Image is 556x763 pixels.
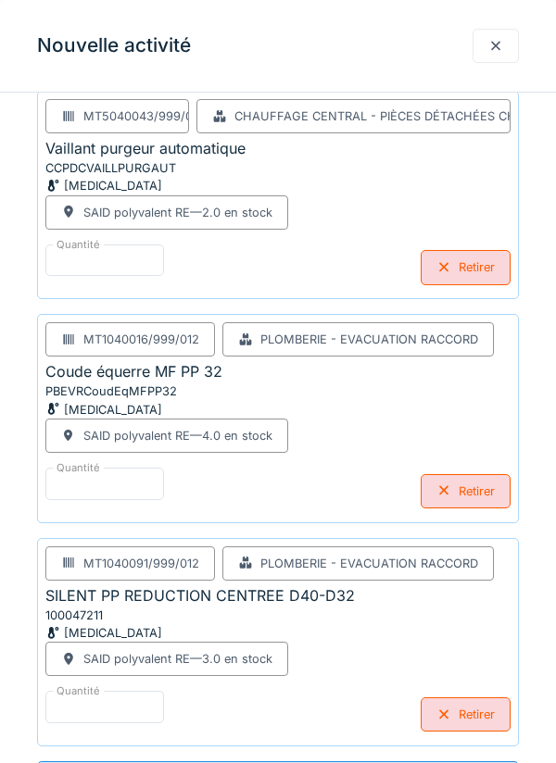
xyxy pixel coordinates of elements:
[421,250,511,284] div: Retirer
[45,624,268,642] div: [MEDICAL_DATA]
[45,401,268,419] div: [MEDICAL_DATA]
[45,177,268,194] div: [MEDICAL_DATA]
[37,34,191,57] h3: Nouvelle activité
[83,555,199,572] div: MT1040091/999/012
[45,382,268,400] div: PBEVRCoudEqMFPP32
[260,555,478,572] div: Plomberie - Evacuation raccord
[260,331,478,348] div: Plomberie - Evacuation raccord
[83,650,272,668] div: SAID polyvalent RE — 3.0 en stock
[83,427,272,444] div: SAID polyvalent RE — 4.0 en stock
[83,204,272,221] div: SAID polyvalent RE — 2.0 en stock
[45,137,246,159] div: Vaillant purgeur automatique
[45,360,222,382] div: Coude équerre MF PP 32
[53,683,104,699] label: Quantité
[45,159,268,177] div: CCPDCVAILLPURGAUT
[83,107,205,125] div: MT5040043/999/012
[53,460,104,476] label: Quantité
[83,331,199,348] div: MT1040016/999/012
[45,607,268,624] div: 100047211
[421,474,511,508] div: Retirer
[53,237,104,253] label: Quantité
[45,584,355,607] div: SILENT PP REDUCTION CENTREE D40-D32
[421,697,511,732] div: Retirer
